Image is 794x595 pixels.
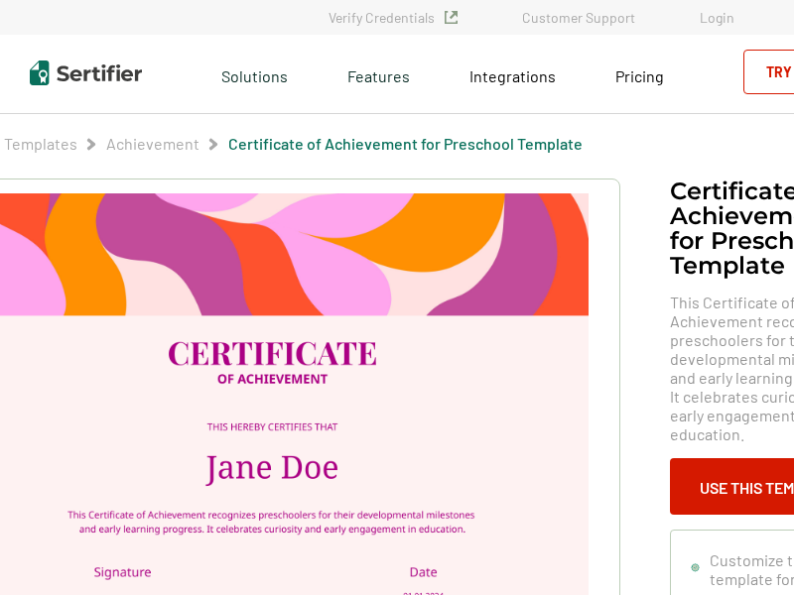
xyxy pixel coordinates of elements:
a: Customer Support [522,9,635,26]
img: Sertifier | Digital Credentialing Platform [30,60,142,85]
a: Achievement [106,134,199,153]
img: Verified [445,11,458,24]
a: Integrations [469,61,556,86]
span: Features [347,61,410,86]
span: Solutions [221,61,288,86]
a: Verify Credentials [329,9,458,26]
span: Achievement [106,134,199,154]
span: Certificate of Achievement for Preschool Template [228,134,583,154]
span: Pricing [615,66,664,85]
a: Certificate of Achievement for Preschool Template [228,134,583,153]
span: Integrations [469,66,556,85]
a: Login [700,9,734,26]
a: Pricing [615,61,664,86]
